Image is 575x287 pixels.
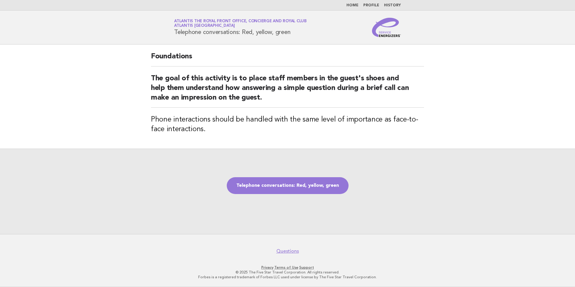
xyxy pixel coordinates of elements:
[103,270,472,275] p: © 2025 The Five Star Travel Corporation. All rights reserved.
[299,265,314,270] a: Support
[151,115,424,134] h3: Phone interactions should be handled with the same level of importance as face-to-face interactions.
[174,24,235,28] span: Atlantis [GEOGRAPHIC_DATA]
[372,18,401,37] img: Service Energizers
[151,52,424,66] h2: Foundations
[276,248,299,254] a: Questions
[274,265,298,270] a: Terms of Use
[346,4,358,7] a: Home
[174,20,307,35] h1: Telephone conversations: Red, yellow, green
[384,4,401,7] a: History
[151,74,424,108] h2: The goal of this activity is to place staff members in the guest's shoes and help them understand...
[261,265,273,270] a: Privacy
[174,19,307,28] a: Atlantis The Royal Front Office, Concierge and Royal ClubAtlantis [GEOGRAPHIC_DATA]
[103,275,472,279] p: Forbes is a registered trademark of Forbes LLC used under license by The Five Star Travel Corpora...
[227,177,349,194] a: Telephone conversations: Red, yellow, green
[103,265,472,270] p: · ·
[363,4,379,7] a: Profile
